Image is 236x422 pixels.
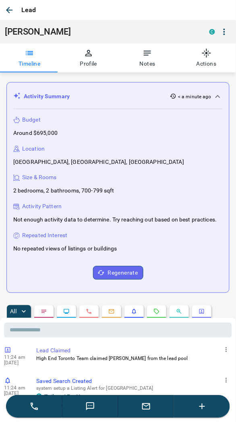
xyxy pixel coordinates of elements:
p: Around $695,000 [13,129,58,137]
p: Lead [21,5,36,15]
p: Not enough activity data to determine. Try reaching out based on best practices. [13,216,217,224]
h1: [PERSON_NAME] [5,27,197,37]
p: 11:24 am [4,355,28,360]
p: Activity Pattern [22,203,62,211]
p: Lead Claimed [36,347,229,355]
p: [DATE] [4,360,28,366]
p: Repeated Interest [22,232,67,240]
p: Activity Summary [24,92,70,101]
svg: Listing Alerts [131,308,137,315]
div: condos.ca [209,29,215,35]
div: Activity Summary< a minute ago [13,89,223,104]
p: No repeated views of listings or buildings [13,245,117,253]
svg: Calls [86,308,92,315]
svg: Agent Actions [199,308,205,315]
button: Notes [118,43,177,72]
svg: Requests [153,308,160,315]
p: [GEOGRAPHIC_DATA], [GEOGRAPHIC_DATA], [GEOGRAPHIC_DATA] [13,158,184,166]
p: < a minute ago [178,93,211,100]
p: Budget [22,116,41,124]
svg: Opportunities [176,308,182,315]
button: Regenerate [93,266,143,280]
a: Tailored For You [44,394,87,400]
p: Location [22,145,45,153]
p: 11:24 am [4,385,28,391]
p: 2 bedrooms, 2 bathrooms, 700-799 sqft [13,187,114,195]
div: condos.ca [36,394,42,399]
svg: Notes [41,308,47,315]
svg: Lead Browsing Activity [63,308,70,315]
p: Size & Rooms [22,174,57,182]
p: All [10,309,17,314]
p: Saved Search Created [36,377,229,386]
svg: Emails [108,308,115,315]
p: system setup a Listing Alert for [GEOGRAPHIC_DATA] [36,386,229,391]
p: High End Toronto Team claimed [PERSON_NAME] from the lead pool [36,355,229,362]
p: [DATE] [4,391,28,397]
button: Profile [59,43,118,72]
